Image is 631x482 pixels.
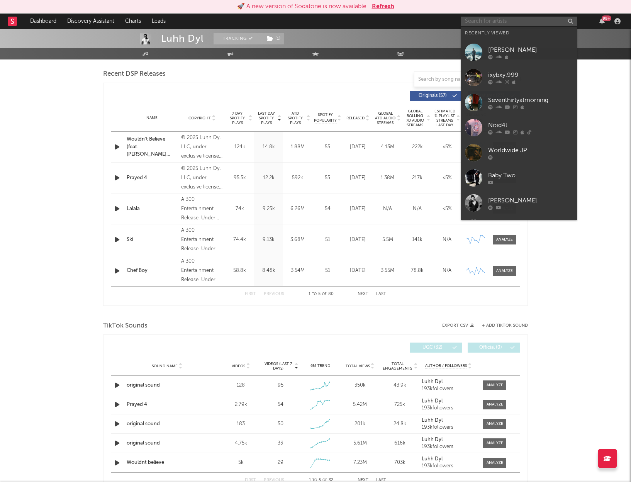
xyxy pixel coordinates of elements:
[382,440,418,447] div: 616k
[264,292,284,296] button: Previous
[223,459,259,467] div: 5k
[375,205,400,213] div: N/A
[127,401,207,409] a: Prayed 4
[422,457,475,462] a: Luhh Dyl
[161,33,204,44] div: Luhh Dyl
[488,196,573,205] div: [PERSON_NAME]
[127,267,177,275] div: Chef Boy
[375,143,400,151] div: 4.13M
[434,267,460,275] div: N/A
[434,205,460,213] div: <5%
[127,205,177,213] a: Lalala
[345,267,371,275] div: [DATE]
[404,267,430,275] div: 78.8k
[256,111,276,125] span: Last Day Spotify Plays
[422,418,475,423] a: Luhh Dyl
[285,267,310,275] div: 3.54M
[127,420,207,428] a: original sound
[465,29,573,38] div: Recently Viewed
[473,345,508,350] span: Official ( 0 )
[345,143,371,151] div: [DATE]
[127,236,177,244] a: Ski
[422,379,443,384] strong: Luhh Dyl
[602,15,611,21] div: 99 +
[237,2,368,11] div: 🚀 A new version of Sodatone is now available.
[461,165,577,190] a: Baby Two
[322,292,327,296] span: of
[488,171,573,180] div: Baby Two
[488,70,573,80] div: ixybxy.999
[345,174,371,182] div: [DATE]
[314,236,341,244] div: 51
[599,18,605,24] button: 99+
[434,143,460,151] div: <5%
[434,236,460,244] div: N/A
[342,401,378,409] div: 5.42M
[346,364,370,368] span: Total Views
[422,463,475,469] div: 193k followers
[442,323,474,328] button: Export CSV
[422,444,475,450] div: 193k followers
[302,363,338,369] div: 6M Trend
[181,164,223,192] div: © 2025 Luhh Dyl LLC, under exclusive license to 300 Entertainment LLC
[188,116,211,120] span: Copyright
[103,321,148,331] span: TikTok Sounds
[461,140,577,165] a: Worldwide JP
[382,420,418,428] div: 24.8k
[256,174,281,182] div: 12.2k
[127,382,207,389] a: original sound
[127,174,177,182] a: Prayed 4
[422,386,475,392] div: 193k followers
[404,143,430,151] div: 222k
[422,437,443,442] strong: Luhh Dyl
[375,236,400,244] div: 5.5M
[262,33,284,44] button: (1)
[223,382,259,389] div: 128
[488,45,573,54] div: [PERSON_NAME]
[120,14,146,29] a: Charts
[410,91,462,101] button: Originals(57)
[461,90,577,115] a: Seventhirtyatmorning
[314,205,341,213] div: 54
[152,364,178,368] span: Sound Name
[127,136,177,158] div: Wouldn’t Believe (feat. [PERSON_NAME] Official)
[461,17,577,26] input: Search for artists
[382,361,413,371] span: Total Engagements
[488,146,573,155] div: Worldwide JP
[278,420,283,428] div: 50
[181,257,223,285] div: A 300 Entertainment Release. Under exclusive license to 300 Entertainment LLC., © 2024 Luhh Dyl LLC
[146,14,171,29] a: Leads
[314,143,341,151] div: 55
[256,236,281,244] div: 9.13k
[312,479,317,482] span: to
[278,440,283,447] div: 33
[461,40,577,65] a: [PERSON_NAME]
[422,399,475,404] a: Luhh Dyl
[127,440,207,447] a: original sound
[25,14,62,29] a: Dashboard
[482,324,528,328] button: + Add TikTok Sound
[410,343,462,353] button: UGC(32)
[103,70,166,79] span: Recent DSP Releases
[227,143,252,151] div: 124k
[223,401,259,409] div: 2.79k
[422,399,443,404] strong: Luhh Dyl
[285,236,310,244] div: 3.68M
[375,174,400,182] div: 1.38M
[422,418,443,423] strong: Luhh Dyl
[314,112,337,124] span: Spotify Popularity
[461,216,577,241] a: [PERSON_NAME]
[227,174,252,182] div: 95.5k
[256,267,281,275] div: 8.48k
[256,205,281,213] div: 9.25k
[127,459,207,467] a: Wouldnt believe
[342,382,378,389] div: 350k
[262,33,285,44] span: ( 1 )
